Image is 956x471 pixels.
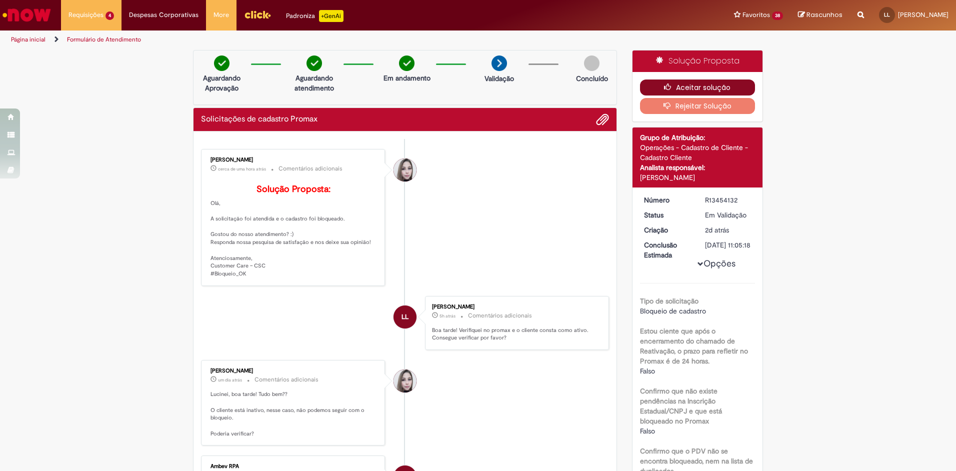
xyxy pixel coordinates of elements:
[393,158,416,181] div: Daniele Aparecida Queiroz
[67,35,141,43] a: Formulário de Atendimento
[705,195,751,205] div: R13454132
[210,368,377,374] div: [PERSON_NAME]
[640,162,755,172] div: Analista responsável:
[393,305,416,328] div: Lucinei Vicente Lima
[218,377,242,383] span: um dia atrás
[640,79,755,95] button: Aceitar solução
[319,10,343,22] p: +GenAi
[705,225,751,235] div: 27/08/2025 18:14:22
[798,10,842,20] a: Rascunhos
[210,390,377,437] p: Lucinei, boa tarde! Tudo bem?? O cliente está inativo, nesse caso, não podemos seguir com o bloqu...
[636,195,698,205] dt: Número
[640,142,755,162] div: Operações - Cadastro de Cliente - Cadastro Cliente
[806,10,842,19] span: Rascunhos
[898,10,948,19] span: [PERSON_NAME]
[705,210,751,220] div: Em Validação
[278,164,342,173] small: Comentários adicionais
[596,113,609,126] button: Adicionar anexos
[468,311,532,320] small: Comentários adicionais
[383,73,430,83] p: Em andamento
[640,426,655,435] span: Falso
[290,73,338,93] p: Aguardando atendimento
[210,184,377,278] p: Olá, A solicitação foi atendida e o cadastro foi bloqueado. Gostou do nosso atendimento? :) Respo...
[210,463,377,469] div: Ambev RPA
[636,225,698,235] dt: Criação
[439,313,455,319] time: 29/08/2025 12:46:58
[7,30,630,49] ul: Trilhas de página
[636,210,698,220] dt: Status
[705,225,729,234] time: 27/08/2025 18:14:22
[640,98,755,114] button: Rejeitar Solução
[256,183,330,195] b: Solução Proposta:
[393,369,416,392] div: Daniele Aparecida Queiroz
[640,172,755,182] div: [PERSON_NAME]
[636,240,698,260] dt: Conclusão Estimada
[491,55,507,71] img: arrow-next.png
[484,73,514,83] p: Validação
[210,157,377,163] div: [PERSON_NAME]
[884,11,890,18] span: LL
[218,166,266,172] time: 29/08/2025 16:36:56
[201,115,317,124] h2: Solicitações de cadastro Promax Histórico de tíquete
[286,10,343,22] div: Padroniza
[129,10,198,20] span: Despesas Corporativas
[439,313,455,319] span: 5h atrás
[68,10,103,20] span: Requisições
[11,35,45,43] a: Página inicial
[584,55,599,71] img: img-circle-grey.png
[742,10,770,20] span: Favoritos
[218,377,242,383] time: 28/08/2025 14:54:42
[432,326,598,342] p: Boa tarde! Verifiquei no promax e o cliente consta como ativo. Consegue verificar por favor?
[197,73,246,93] p: Aguardando Aprovação
[105,11,114,20] span: 4
[244,7,271,22] img: click_logo_yellow_360x200.png
[306,55,322,71] img: check-circle-green.png
[640,306,706,315] span: Bloqueio de cadastro
[772,11,783,20] span: 38
[640,132,755,142] div: Grupo de Atribuição:
[213,10,229,20] span: More
[705,225,729,234] span: 2d atrás
[214,55,229,71] img: check-circle-green.png
[218,166,266,172] span: cerca de uma hora atrás
[705,240,751,250] div: [DATE] 11:05:18
[254,375,318,384] small: Comentários adicionais
[640,386,722,425] b: Confirmo que não existe pendências na Inscrição Estadual/CNPJ e que está bloqueado no Promax
[576,73,608,83] p: Concluído
[399,55,414,71] img: check-circle-green.png
[640,366,655,375] span: Falso
[432,304,598,310] div: [PERSON_NAME]
[401,305,408,329] span: LL
[640,326,748,365] b: Estou ciente que após o encerramento do chamado de Reativação, o prazo para refletir no Promax é ...
[632,50,763,72] div: Solução Proposta
[640,296,698,305] b: Tipo de solicitação
[1,5,52,25] img: ServiceNow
